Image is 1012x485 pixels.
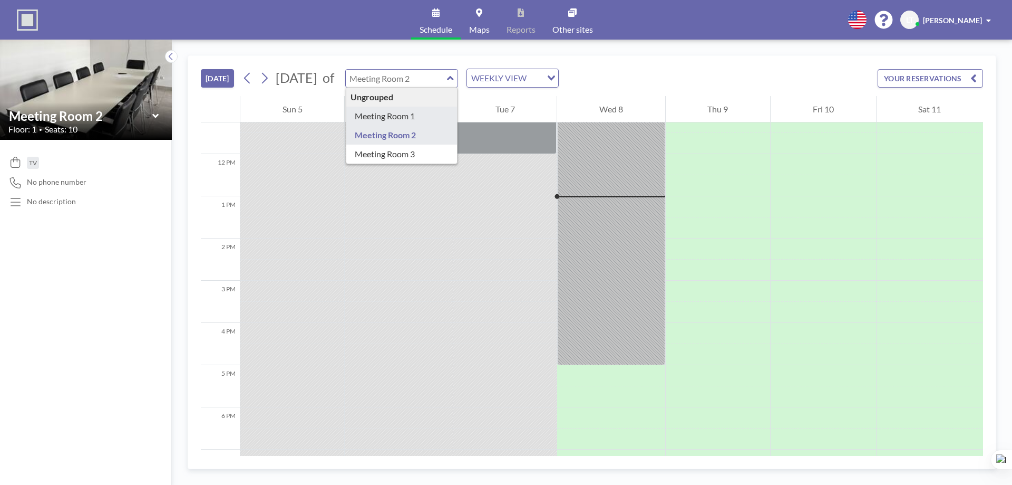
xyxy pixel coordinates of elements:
[469,25,490,34] span: Maps
[27,197,76,206] div: No description
[666,96,770,122] div: Thu 9
[771,96,875,122] div: Fri 10
[201,239,240,281] div: 2 PM
[877,96,983,122] div: Sat 11
[201,154,240,196] div: 12 PM
[17,9,38,31] img: organization-logo
[923,16,982,25] span: [PERSON_NAME]
[878,69,983,88] button: YOUR RESERVATIONS
[8,124,36,135] span: Floor: 1
[346,70,447,87] input: Meeting Room 2
[420,25,452,34] span: Schedule
[201,323,240,365] div: 4 PM
[27,177,86,187] span: No phone number
[906,15,913,25] span: LT
[276,70,317,85] span: [DATE]
[29,159,37,167] span: TV
[45,124,77,135] span: Seats: 10
[9,108,152,123] input: Meeting Room 2
[557,96,665,122] div: Wed 8
[39,126,42,133] span: •
[323,70,334,86] span: of
[346,126,458,145] div: Meeting Room 2
[346,145,458,164] div: Meeting Room 3
[346,88,458,107] div: Ungrouped
[201,407,240,450] div: 6 PM
[469,71,529,85] span: WEEKLY VIEW
[453,96,557,122] div: Tue 7
[201,69,234,88] button: [DATE]
[552,25,593,34] span: Other sites
[201,112,240,154] div: 11 AM
[201,196,240,239] div: 1 PM
[530,71,541,85] input: Search for option
[201,281,240,323] div: 3 PM
[467,69,558,87] div: Search for option
[201,365,240,407] div: 5 PM
[345,96,452,122] div: Mon 6
[240,96,344,122] div: Sun 5
[346,107,458,126] div: Meeting Room 1
[507,25,536,34] span: Reports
